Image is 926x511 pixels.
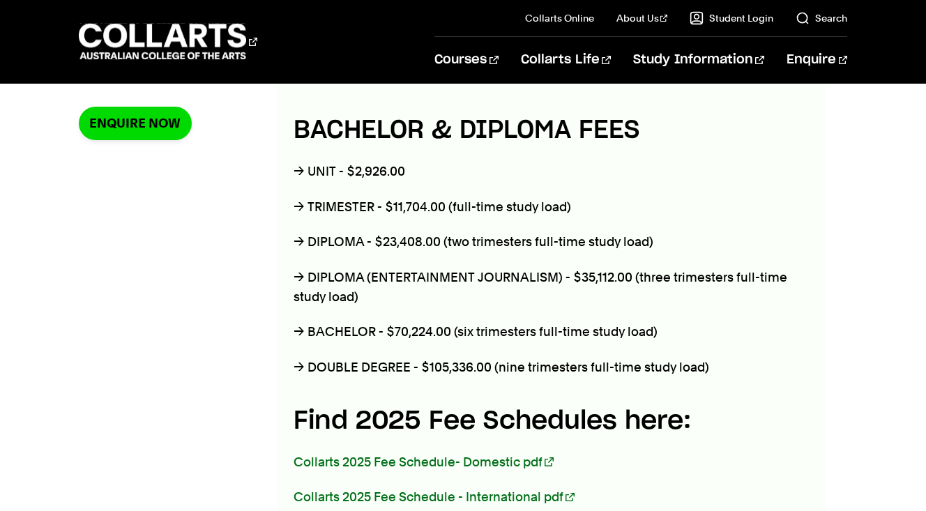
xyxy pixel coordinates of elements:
a: Study Information [633,37,764,83]
p: → DOUBLE DEGREE - $105,336.00 (nine trimesters full-time study load) [294,358,808,377]
p: → BACHELOR - $70,224.00 (six trimesters full-time study load) [294,322,808,342]
a: Collarts 2025 Fee Schedule - International pdf [294,489,575,504]
a: About Us [616,11,668,25]
div: Go to homepage [79,22,257,61]
a: Enquire Now [79,107,192,139]
a: Enquire [787,37,847,83]
p: → TRIMESTER - $11,704.00 (full-time study load) [294,197,808,217]
p: → DIPLOMA - $23,408.00 (two trimesters full-time study load) [294,232,808,252]
p: → DIPLOMA (ENTERTAINMENT JOURNALISM) - $35,112.00 (three trimesters full-time study load) [294,268,808,307]
a: Student Login [690,11,773,25]
a: Collarts Online [525,11,594,25]
h4: Find 2025 Fee Schedules here: [294,402,808,440]
a: Courses [434,37,498,83]
p: → UNIT - $2,926.00 [294,162,808,181]
h4: BACHELOR & DIPLOMA FEES [294,112,808,149]
a: Search [796,11,847,25]
a: Collarts Life [521,37,611,83]
a: Collarts 2025 Fee Schedule- Domestic pdf [294,455,554,469]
